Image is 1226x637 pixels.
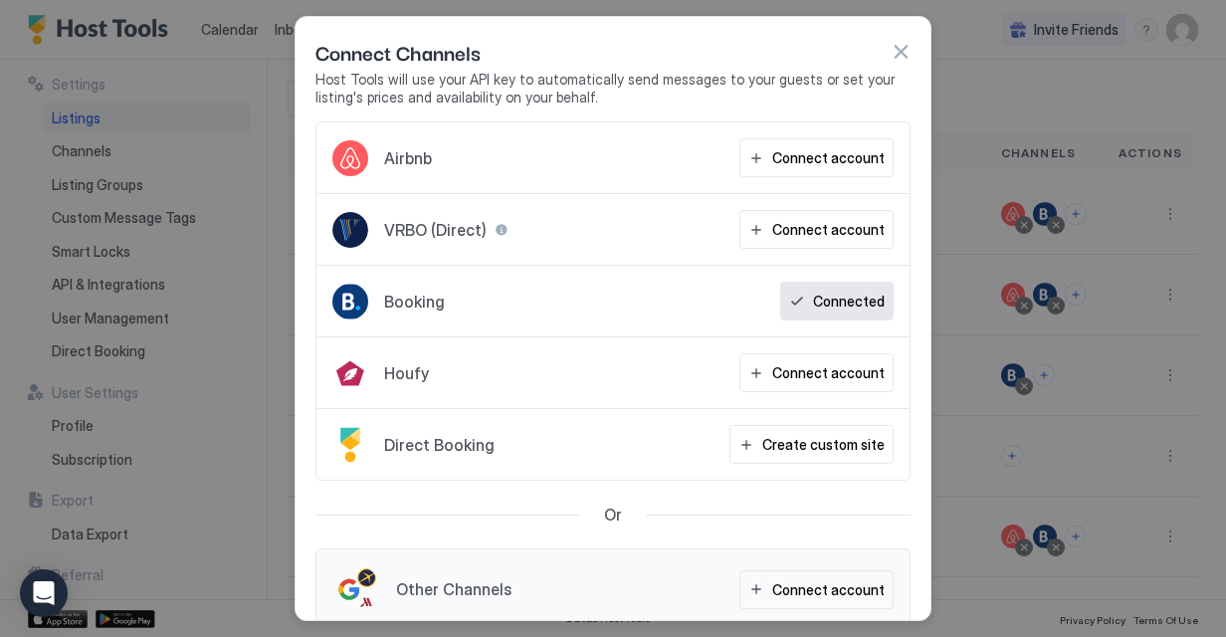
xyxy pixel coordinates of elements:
[396,579,511,599] span: Other Channels
[20,569,68,617] div: Open Intercom Messenger
[772,147,885,168] div: Connect account
[739,138,894,177] button: Connect account
[780,282,894,320] button: Connected
[739,353,894,392] button: Connect account
[739,570,894,609] button: Connect account
[315,71,911,106] span: Host Tools will use your API key to automatically send messages to your guests or set your listin...
[772,579,885,600] div: Connect account
[762,434,885,455] div: Create custom site
[384,292,445,312] span: Booking
[813,291,885,312] div: Connected
[772,219,885,240] div: Connect account
[384,435,495,455] span: Direct Booking
[384,220,487,240] span: VRBO (Direct)
[729,425,894,464] button: Create custom site
[384,363,429,383] span: Houfy
[384,148,432,168] span: Airbnb
[315,37,481,67] span: Connect Channels
[604,505,622,525] span: Or
[772,362,885,383] div: Connect account
[739,210,894,249] button: Connect account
